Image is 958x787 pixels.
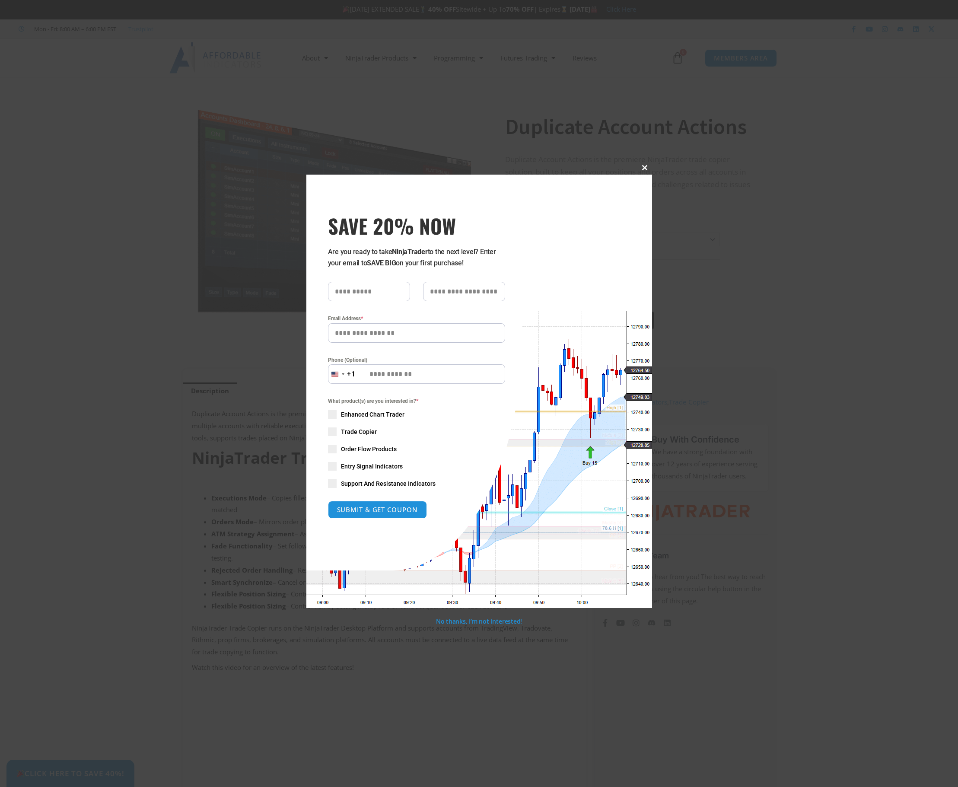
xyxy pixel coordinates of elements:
[328,445,505,453] label: Order Flow Products
[328,364,356,384] button: Selected country
[328,462,505,471] label: Entry Signal Indicators
[328,356,505,364] label: Phone (Optional)
[367,259,396,267] strong: SAVE BIG
[328,213,505,238] span: SAVE 20% NOW
[328,397,505,405] span: What product(s) are you interested in?
[328,314,505,323] label: Email Address
[328,410,505,419] label: Enhanced Chart Trader
[328,501,427,519] button: SUBMIT & GET COUPON
[341,410,404,419] span: Enhanced Chart Trader
[436,617,522,625] a: No thanks, I’m not interested!
[341,462,403,471] span: Entry Signal Indicators
[341,445,397,453] span: Order Flow Products
[392,248,427,256] strong: NinjaTrader
[328,479,505,488] label: Support And Resistance Indicators
[347,369,356,380] div: +1
[328,246,505,269] p: Are you ready to take to the next level? Enter your email to on your first purchase!
[328,427,505,436] label: Trade Copier
[341,427,377,436] span: Trade Copier
[341,479,436,488] span: Support And Resistance Indicators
